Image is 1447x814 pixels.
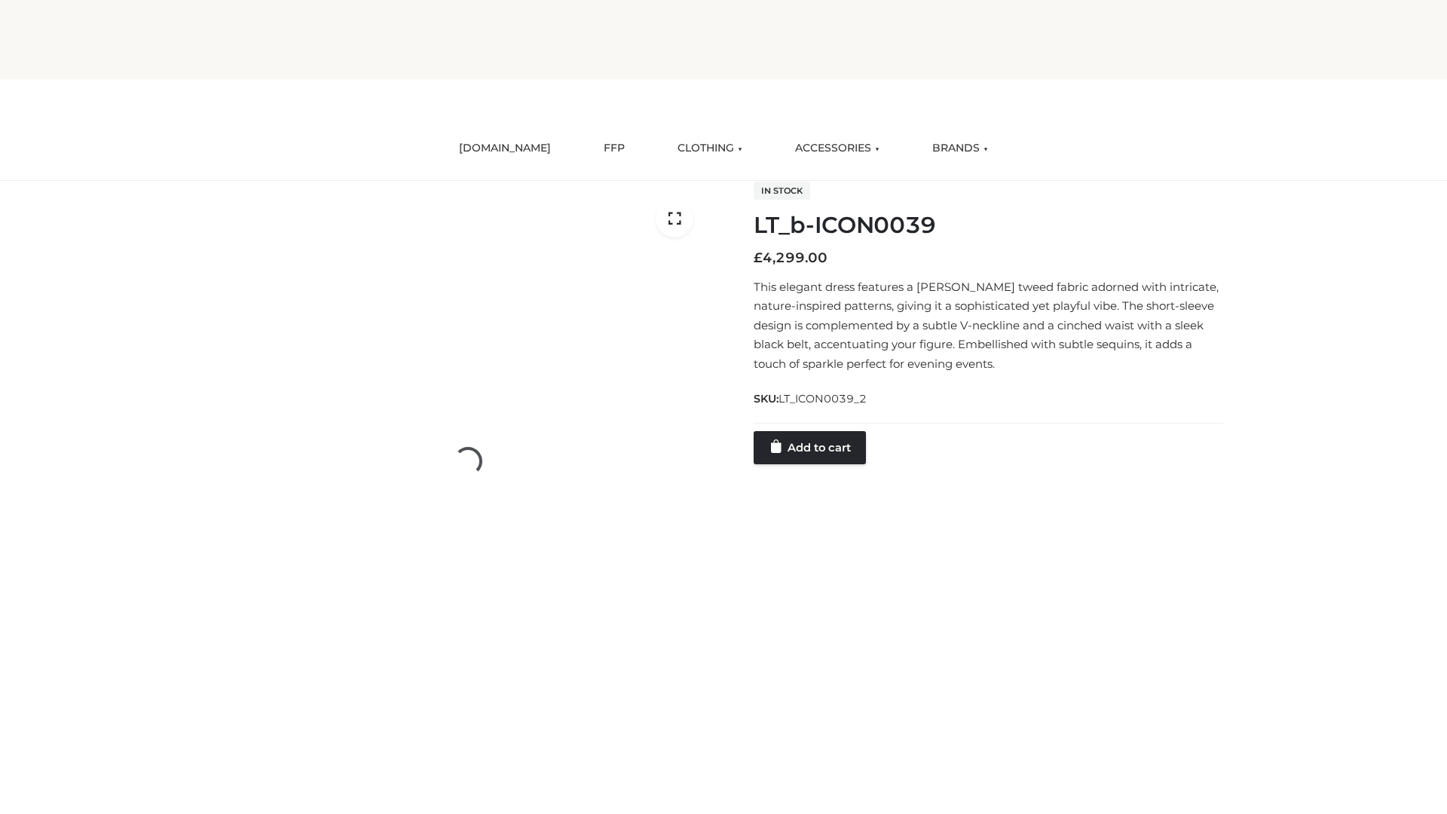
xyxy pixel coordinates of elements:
[666,132,754,165] a: CLOTHING
[592,132,636,165] a: FFP
[754,182,810,200] span: In stock
[784,132,891,165] a: ACCESSORIES
[754,431,866,464] a: Add to cart
[754,249,828,266] bdi: 4,299.00
[448,132,562,165] a: [DOMAIN_NAME]
[754,249,763,266] span: £
[921,132,999,165] a: BRANDS
[754,390,868,408] span: SKU:
[754,277,1223,374] p: This elegant dress features a [PERSON_NAME] tweed fabric adorned with intricate, nature-inspired ...
[779,392,867,405] span: LT_ICON0039_2
[754,212,1223,239] h1: LT_b-ICON0039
